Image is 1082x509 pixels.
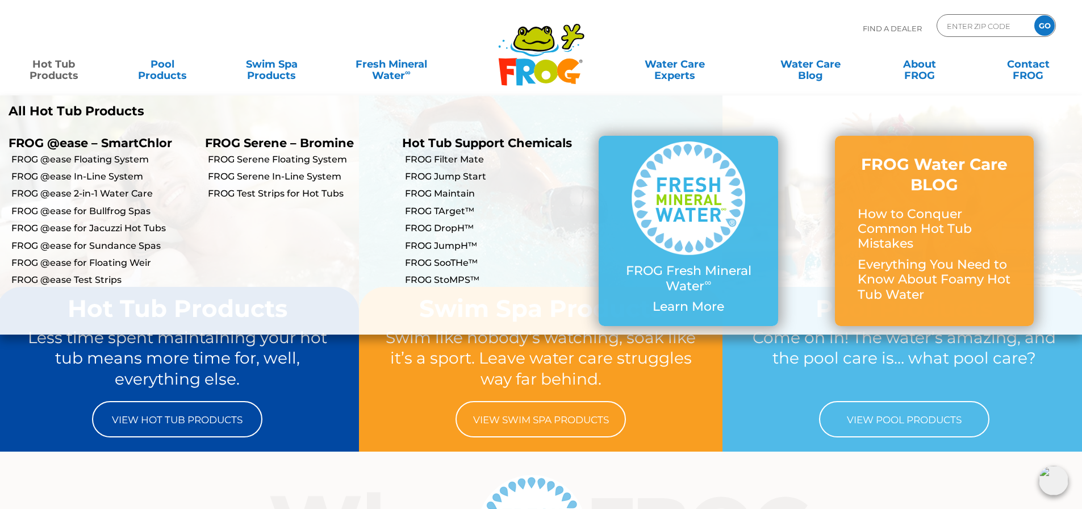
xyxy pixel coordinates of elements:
[11,153,197,166] a: FROG @ease Floating System
[456,401,626,437] a: View Swim Spa Products
[986,53,1071,76] a: ContactFROG
[405,205,590,218] a: FROG TArget™
[946,18,1022,34] input: Zip Code Form
[606,53,743,76] a: Water CareExperts
[9,104,533,119] a: All Hot Tub Products
[704,277,711,288] sup: ∞
[405,222,590,235] a: FROG DropH™
[1039,466,1068,495] img: openIcon
[11,257,197,269] a: FROG @ease for Floating Weir
[18,327,338,390] p: Less time spent maintaining your hot tub means more time for, well, everything else.
[338,53,444,76] a: Fresh MineralWater∞
[744,327,1064,390] p: Come on in! The water’s amazing, and the pool care is… what pool care?
[405,274,590,286] a: FROG StoMPS™
[11,170,197,183] a: FROG @ease In-Line System
[858,257,1011,302] p: Everything You Need to Know About Foamy Hot Tub Water
[405,187,590,200] a: FROG Maintain
[405,170,590,183] a: FROG Jump Start
[11,53,96,76] a: Hot TubProducts
[381,327,701,390] p: Swim like nobody’s watching, soak like it’s a sport. Leave water care struggles way far behind.
[92,401,262,437] a: View Hot Tub Products
[205,136,385,150] p: FROG Serene – Bromine
[405,240,590,252] a: FROG JumpH™
[11,205,197,218] a: FROG @ease for Bullfrog Spas
[621,264,755,294] p: FROG Fresh Mineral Water
[402,136,572,150] a: Hot Tub Support Chemicals
[208,170,393,183] a: FROG Serene In-Line System
[405,257,590,269] a: FROG SooTHe™
[858,207,1011,252] p: How to Conquer Common Hot Tub Mistakes
[819,401,989,437] a: View Pool Products
[621,299,755,314] p: Learn More
[11,274,197,286] a: FROG @ease Test Strips
[11,187,197,200] a: FROG @ease 2-in-1 Water Care
[405,68,411,77] sup: ∞
[208,153,393,166] a: FROG Serene Floating System
[858,154,1011,308] a: FROG Water Care BLOG How to Conquer Common Hot Tub Mistakes Everything You Need to Know About Foa...
[11,240,197,252] a: FROG @ease for Sundance Spas
[877,53,962,76] a: AboutFROG
[120,53,205,76] a: PoolProducts
[768,53,853,76] a: Water CareBlog
[863,14,922,43] p: Find A Dealer
[621,141,755,320] a: FROG Fresh Mineral Water∞ Learn More
[1034,15,1055,36] input: GO
[11,222,197,235] a: FROG @ease for Jacuzzi Hot Tubs
[405,153,590,166] a: FROG Filter Mate
[9,136,188,150] p: FROG @ease – SmartChlor
[229,53,314,76] a: Swim SpaProducts
[208,187,393,200] a: FROG Test Strips for Hot Tubs
[858,154,1011,195] h3: FROG Water Care BLOG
